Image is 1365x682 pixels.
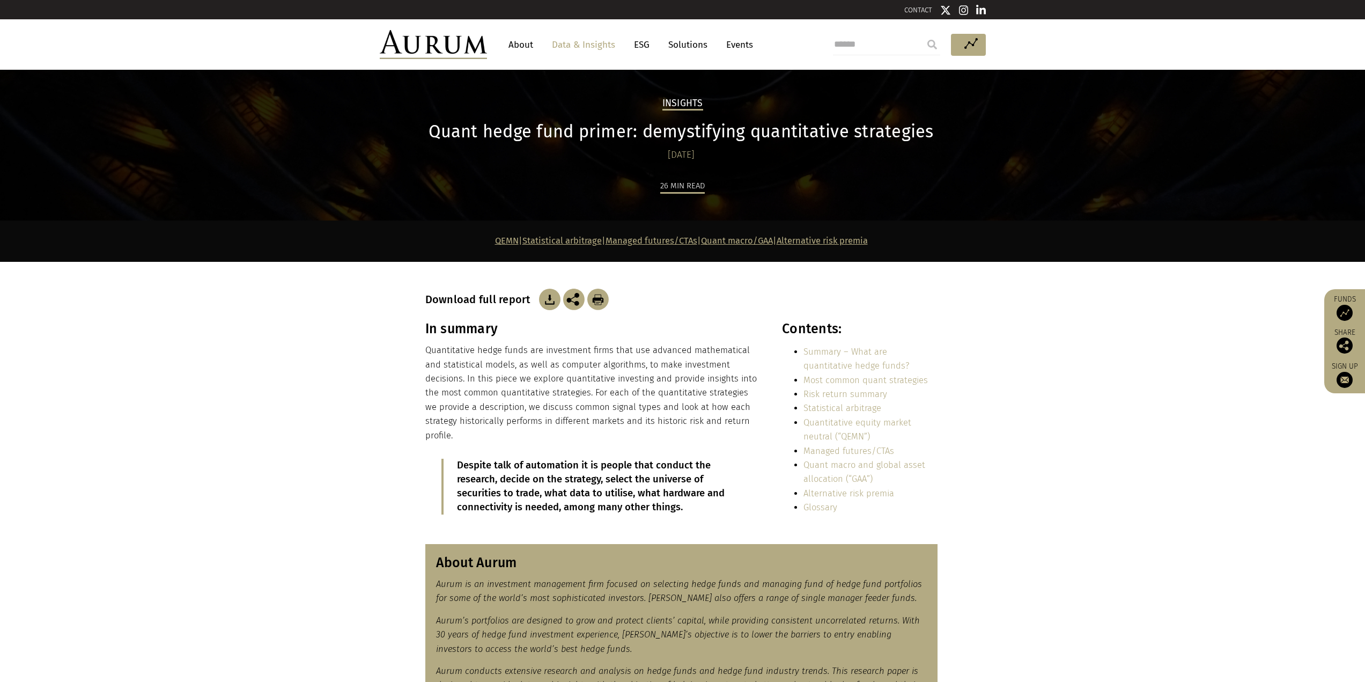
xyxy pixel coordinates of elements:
[803,389,887,399] a: Risk return summary
[1330,295,1360,321] a: Funds
[803,375,928,385] a: Most common quant strategies
[663,35,713,55] a: Solutions
[563,289,585,310] img: Share this post
[522,236,602,246] a: Statistical arbitrage
[539,289,560,310] img: Download Article
[495,236,868,246] strong: | | | |
[1337,338,1353,354] img: Share this post
[782,321,937,337] h3: Contents:
[803,347,909,371] a: Summary – What are quantitative hedge funds?
[457,459,729,515] p: Despite talk of automation it is people that conduct the research, decide on the strategy, select...
[940,5,951,16] img: Twitter icon
[777,236,868,246] a: Alternative risk premia
[803,488,894,498] a: Alternative risk premia
[425,148,938,163] div: [DATE]
[547,35,621,55] a: Data & Insights
[660,179,705,194] div: 26 min read
[495,236,519,246] a: QEMN
[380,30,487,59] img: Aurum
[436,579,922,603] em: Aurum is an investment management firm focused on selecting hedge funds and managing fund of hedg...
[803,502,837,512] a: Glossary
[904,6,932,14] a: CONTACT
[803,403,881,413] a: Statistical arbitrage
[1330,329,1360,354] div: Share
[721,35,753,55] a: Events
[803,460,925,484] a: Quant macro and global asset allocation (“GAA”)
[425,343,759,443] p: Quantitative hedge funds are investment firms that use advanced mathematical and statistical mode...
[1337,305,1353,321] img: Access Funds
[1337,372,1353,388] img: Sign up to our newsletter
[606,236,697,246] a: Managed futures/CTAs
[436,615,920,654] em: Aurum’s portfolios are designed to grow and protect clients’ capital, while providing consistent ...
[803,417,911,442] a: Quantitative equity market neutral (“QEMN”)
[425,321,759,337] h3: In summary
[436,555,927,571] h3: About Aurum
[425,121,938,142] h1: Quant hedge fund primer: demystifying quantitative strategies
[662,98,703,111] h2: Insights
[701,236,773,246] a: Quant macro/GAA
[803,446,894,456] a: Managed futures/CTAs
[976,5,986,16] img: Linkedin icon
[921,34,943,55] input: Submit
[959,5,969,16] img: Instagram icon
[425,293,536,306] h3: Download full report
[629,35,655,55] a: ESG
[587,289,609,310] img: Download Article
[1330,362,1360,388] a: Sign up
[503,35,538,55] a: About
